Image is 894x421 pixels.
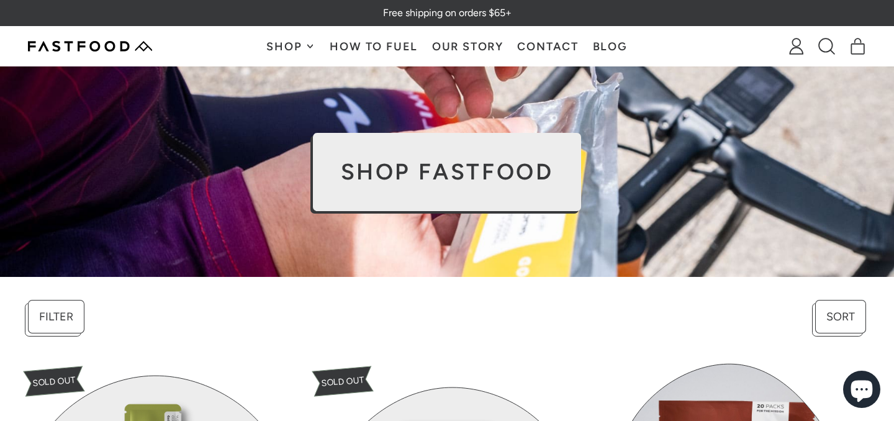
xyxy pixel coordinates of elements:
[266,41,305,52] span: Shop
[341,161,554,183] h2: SHOP FASTFOOD
[28,300,84,333] button: Filter
[815,300,866,333] button: Sort
[425,27,510,66] a: Our Story
[323,27,425,66] a: How To Fuel
[260,27,323,66] button: Shop
[28,41,152,52] img: Fastfood
[510,27,585,66] a: Contact
[585,27,634,66] a: Blog
[839,371,884,411] inbox-online-store-chat: Shopify online store chat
